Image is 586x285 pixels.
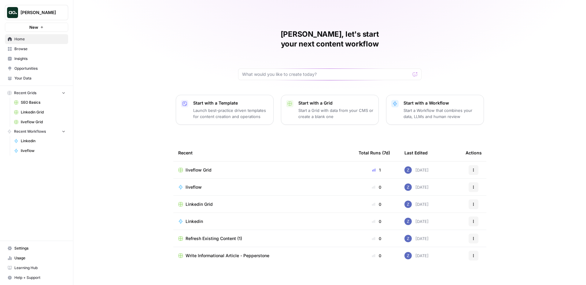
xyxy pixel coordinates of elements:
[404,235,429,242] div: [DATE]
[386,95,484,125] button: Start with a WorkflowStart a Workflow that combines your data, LLMs and human review
[21,109,65,115] span: Linkedin Grid
[178,201,349,207] a: Linkedin Grid
[5,127,68,136] button: Recent Workflows
[359,201,395,207] div: 0
[193,107,268,120] p: Launch best-practice driven templates for content creation and operations
[404,252,429,259] div: [DATE]
[21,100,65,105] span: SEO Basics
[186,235,242,242] span: Refresh Existing Content (1)
[404,201,429,208] div: [DATE]
[20,9,57,16] span: [PERSON_NAME]
[11,136,68,146] a: Linkedin
[14,255,65,261] span: Usage
[359,253,395,259] div: 0
[359,235,395,242] div: 0
[178,235,349,242] a: Refresh Existing Content (1)
[186,218,203,224] span: Linkedin
[14,66,65,71] span: Opportunities
[404,218,429,225] div: [DATE]
[404,201,412,208] img: if0rly7j6ey0lzdmkp6rmyzsebv0
[281,95,379,125] button: Start with a GridStart a Grid with data from your CMS or create a blank one
[186,201,213,207] span: Linkedin Grid
[11,117,68,127] a: liveflow Grid
[14,129,46,134] span: Recent Workflows
[5,5,68,20] button: Workspace: Zoe Jessup
[14,76,65,81] span: Your Data
[404,107,479,120] p: Start a Workflow that combines your data, LLMs and human review
[14,265,65,271] span: Learning Hub
[186,167,212,173] span: liveflow Grid
[404,100,479,106] p: Start with a Workflow
[5,88,68,98] button: Recent Grids
[21,148,65,154] span: liveflow
[178,218,349,224] a: Linkedin
[178,253,349,259] a: Write Informational Article - Pepperstone
[404,183,429,191] div: [DATE]
[5,54,68,64] a: Insights
[359,184,395,190] div: 0
[298,107,374,120] p: Start a Grid with data from your CMS or create a blank one
[242,71,410,77] input: What would you like to create today?
[178,167,349,173] a: liveflow Grid
[5,23,68,32] button: New
[298,100,374,106] p: Start with a Grid
[176,95,274,125] button: Start with a TemplateLaunch best-practice driven templates for content creation and operations
[5,253,68,263] a: Usage
[14,275,65,280] span: Help + Support
[5,73,68,83] a: Your Data
[21,138,65,144] span: Linkedin
[14,36,65,42] span: Home
[14,56,65,61] span: Insights
[404,218,412,225] img: if0rly7j6ey0lzdmkp6rmyzsebv0
[5,243,68,253] a: Settings
[404,252,412,259] img: if0rly7j6ey0lzdmkp6rmyzsebv0
[11,107,68,117] a: Linkedin Grid
[5,44,68,54] a: Browse
[404,166,412,174] img: if0rly7j6ey0lzdmkp6rmyzsebv0
[178,184,349,190] a: liveflow
[5,273,68,283] button: Help + Support
[5,64,68,73] a: Opportunities
[186,253,269,259] span: Write Informational Article - Pepperstone
[11,146,68,156] a: liveflow
[7,7,18,18] img: Zoe Jessup Logo
[359,144,390,161] div: Total Runs (7d)
[186,184,202,190] span: liveflow
[404,166,429,174] div: [DATE]
[404,235,412,242] img: if0rly7j6ey0lzdmkp6rmyzsebv0
[193,100,268,106] p: Start with a Template
[359,218,395,224] div: 0
[466,144,482,161] div: Actions
[14,90,36,96] span: Recent Grids
[14,46,65,52] span: Browse
[11,98,68,107] a: SEO Basics
[5,34,68,44] a: Home
[29,24,38,30] span: New
[404,144,428,161] div: Last Edited
[178,144,349,161] div: Recent
[404,183,412,191] img: if0rly7j6ey0lzdmkp6rmyzsebv0
[359,167,395,173] div: 1
[21,119,65,125] span: liveflow Grid
[14,246,65,251] span: Settings
[238,29,422,49] h1: [PERSON_NAME], let's start your next content workflow
[5,263,68,273] a: Learning Hub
